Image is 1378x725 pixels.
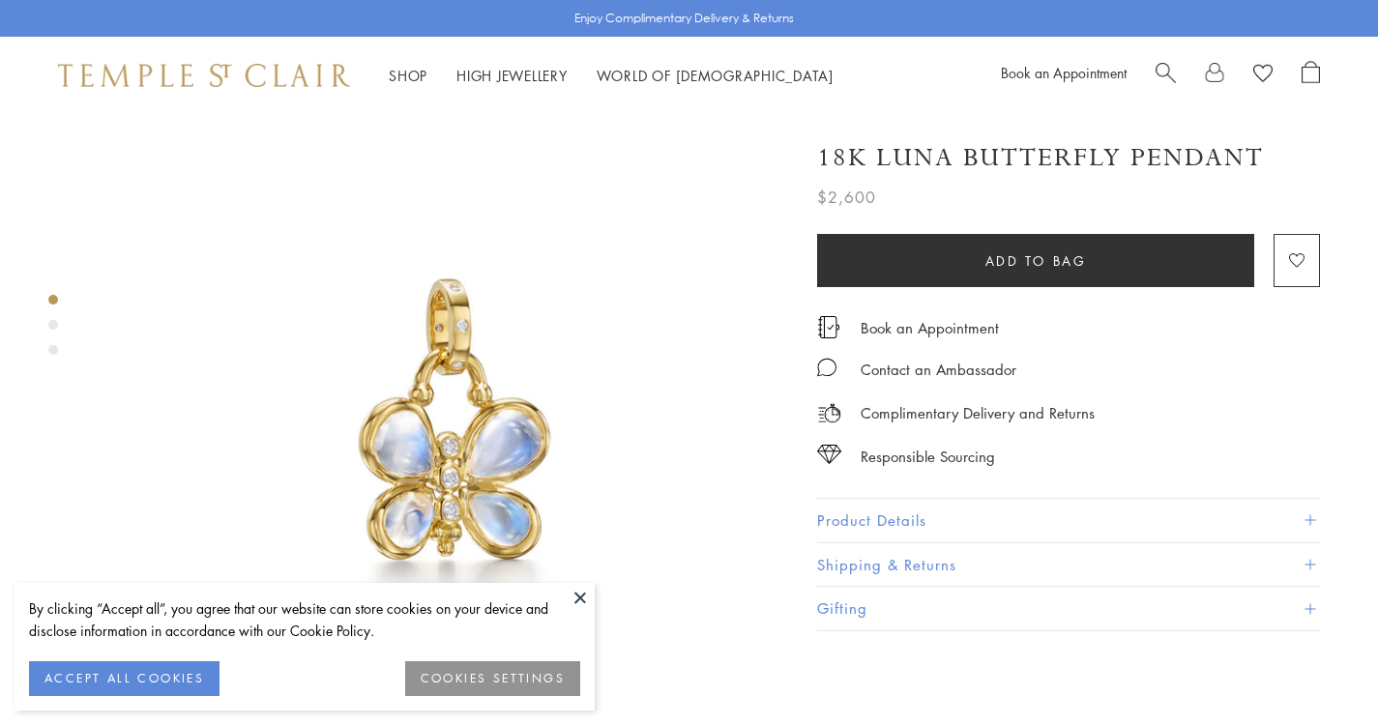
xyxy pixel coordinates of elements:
button: Add to bag [817,234,1254,287]
button: Gifting [817,587,1320,630]
div: Contact an Ambassador [861,358,1016,382]
h1: 18K Luna Butterfly Pendant [817,141,1264,175]
img: icon_appointment.svg [817,316,840,338]
a: High JewelleryHigh Jewellery [456,66,568,85]
button: COOKIES SETTINGS [405,661,580,696]
div: Responsible Sourcing [861,445,995,469]
a: Book an Appointment [861,317,999,338]
span: $2,600 [817,185,876,210]
div: By clicking “Accept all”, you agree that our website can store cookies on your device and disclos... [29,597,580,642]
nav: Main navigation [389,64,834,88]
p: Enjoy Complimentary Delivery & Returns [574,9,794,28]
button: Shipping & Returns [817,543,1320,587]
img: MessageIcon-01_2.svg [817,358,836,377]
span: Add to bag [985,250,1087,272]
a: World of [DEMOGRAPHIC_DATA]World of [DEMOGRAPHIC_DATA] [597,66,834,85]
img: icon_delivery.svg [817,401,841,425]
a: View Wishlist [1253,61,1273,90]
a: ShopShop [389,66,427,85]
a: Search [1156,61,1176,90]
p: Complimentary Delivery and Returns [861,401,1095,425]
a: Open Shopping Bag [1302,61,1320,90]
img: icon_sourcing.svg [817,445,841,464]
div: Product gallery navigation [48,290,58,370]
button: ACCEPT ALL COOKIES [29,661,220,696]
img: Temple St. Clair [58,64,350,87]
a: Book an Appointment [1001,63,1127,82]
button: Product Details [817,499,1320,542]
